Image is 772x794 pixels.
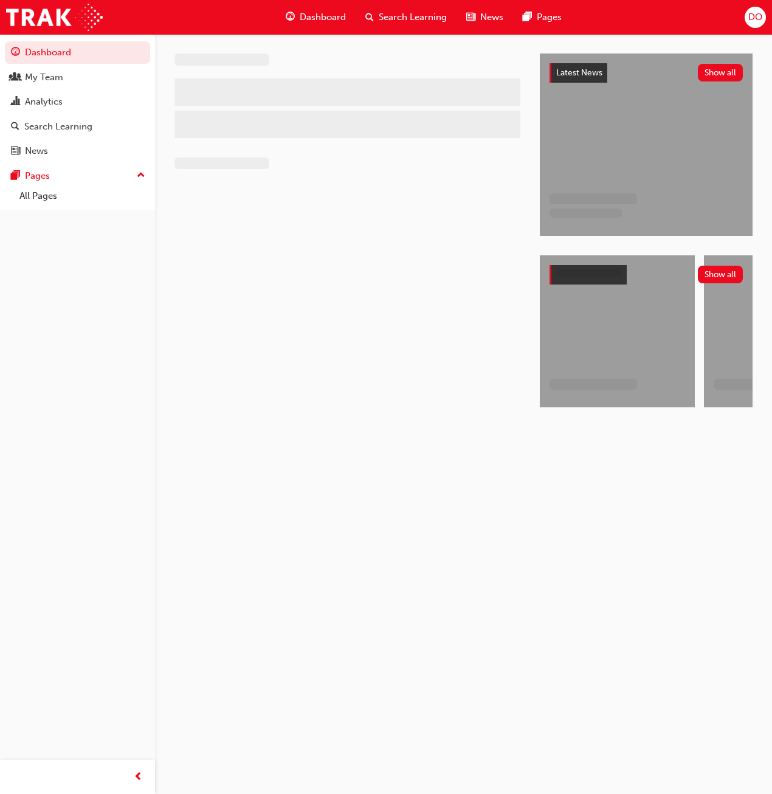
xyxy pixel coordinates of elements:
span: people-icon [11,72,20,83]
a: pages-iconPages [513,5,571,30]
span: pages-icon [11,171,20,182]
button: DO [745,7,766,28]
button: DashboardMy TeamAnalyticsSearch LearningNews [5,39,150,165]
img: Trak [6,4,103,31]
a: search-iconSearch Learning [356,5,457,30]
div: News [25,144,48,158]
span: news-icon [11,146,20,157]
a: My Team [5,66,150,89]
span: Pages [537,10,562,24]
a: Analytics [5,91,150,113]
a: News [5,140,150,162]
a: Show all [550,265,743,285]
button: Pages [5,165,150,187]
span: search-icon [365,10,374,25]
span: up-icon [137,168,145,184]
div: Search Learning [24,120,92,134]
span: guage-icon [11,47,20,58]
a: Latest NewsShow all [550,63,743,83]
span: DO [748,10,762,24]
span: chart-icon [11,97,20,108]
span: news-icon [466,10,475,25]
div: Analytics [25,95,63,109]
a: guage-iconDashboard [276,5,356,30]
span: search-icon [11,122,19,133]
span: Latest News [556,67,602,78]
span: prev-icon [134,770,143,785]
span: Search Learning [379,10,447,24]
button: Show all [698,266,743,283]
div: Pages [25,169,50,183]
span: Dashboard [300,10,346,24]
a: news-iconNews [457,5,513,30]
button: Show all [698,64,743,81]
span: pages-icon [523,10,532,25]
span: guage-icon [286,10,295,25]
div: My Team [25,71,63,85]
a: Search Learning [5,116,150,138]
a: Dashboard [5,41,150,64]
a: All Pages [15,187,150,205]
span: News [480,10,503,24]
